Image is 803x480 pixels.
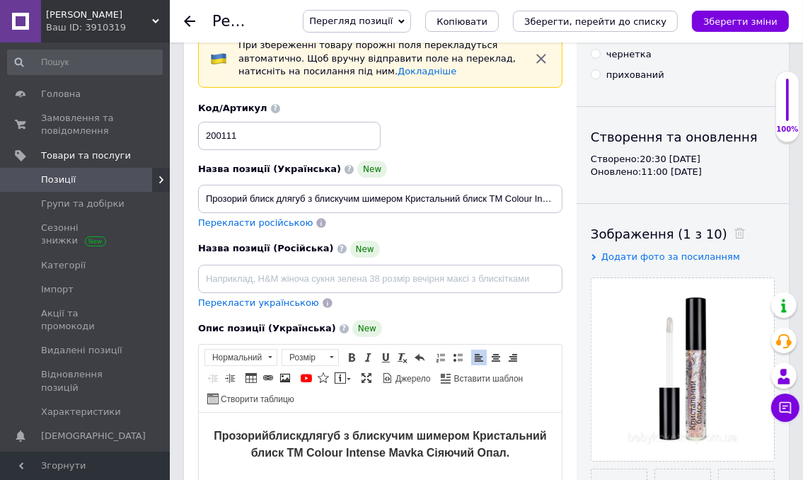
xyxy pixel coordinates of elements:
[277,370,293,386] a: Зображення
[344,350,359,365] a: Жирний (Ctrl+B)
[524,16,666,27] i: Зберегти, перейти до списку
[198,164,341,174] span: Назва позиції (Українська)
[198,265,562,293] input: Наприклад, H&M жіноча сукня зелена 38 розмір вечірня максі з блискітками
[41,307,131,333] span: Акції та промокоди
[41,173,76,186] span: Позиції
[606,69,664,81] div: прихований
[352,320,382,337] span: New
[591,128,775,146] div: Створення та оновлення
[488,350,504,365] a: По центру
[703,16,778,27] i: Зберегти зміни
[601,251,740,262] span: Додати фото за посиланням
[606,48,652,61] div: чернетка
[41,198,125,210] span: Групи та добірки
[14,79,307,90] span: Блеск для губ придаст коже нежность и сияние звездного неба.
[222,370,238,386] a: Збільшити відступ
[41,222,131,247] span: Сезонні знижки
[359,370,374,386] a: Максимізувати
[205,370,221,386] a: Зменшити відступ
[350,241,380,258] span: New
[395,350,410,365] a: Видалити форматування
[41,88,81,101] span: Головна
[41,149,131,162] span: Товари та послуги
[505,350,521,365] a: По правому краю
[357,161,387,178] span: New
[299,370,314,386] a: Додати відео з YouTube
[15,17,348,46] span: Прозорийблискдлягуб з блискучим шимером Кристальний блиск TM Colour Intense Mavka Сіяючий Опал.
[46,21,170,34] div: Ваш ID: 3910319
[775,71,799,142] div: 100% Якість заповнення
[41,406,121,418] span: Характеристики
[243,370,259,386] a: Таблиця
[398,66,456,76] a: Докладніше
[41,430,146,442] span: [DEMOGRAPHIC_DATA]
[776,125,799,135] div: 100%
[198,323,336,333] span: Опис позиції (Українська)
[437,16,487,27] span: Копіювати
[412,350,427,365] a: Повернути (Ctrl+Z)
[361,350,376,365] a: Курсив (Ctrl+I)
[46,8,152,21] span: Beby Koketka
[378,350,393,365] a: Підкреслений (Ctrl+U)
[184,16,195,27] div: Повернутися назад
[205,350,263,365] span: Нормальний
[471,350,487,365] a: По лівому краю
[260,370,276,386] a: Вставити/Редагувати посилання (Ctrl+L)
[198,185,562,213] input: Наприклад, H&M жіноча сукня зелена 38 розмір вечірня максі з блискітками
[450,350,466,365] a: Вставити/видалити маркований список
[205,391,296,406] a: Створити таблицю
[41,344,122,357] span: Видалені позиції
[591,225,775,243] div: Зображення (1 з 10)
[238,40,516,76] span: При збереженні товару порожні поля перекладуться автоматично. Щоб вручну відправити поле на перек...
[210,50,227,67] img: :flag-ua:
[41,283,74,296] span: Імпорт
[41,259,86,272] span: Категорії
[393,373,431,385] span: Джерело
[219,394,294,406] span: Створити таблицю
[591,166,775,178] div: Оновлено: 11:00 [DATE]
[41,112,131,137] span: Замовлення та повідомлення
[513,11,678,32] button: Зберегти, перейти до списку
[333,370,353,386] a: Вставити повідомлення
[439,370,526,386] a: Вставити шаблон
[198,217,313,228] span: Перекласти російською
[282,350,325,365] span: Розмір
[591,153,775,166] div: Створено: 20:30 [DATE]
[14,110,323,137] span: Самые мелкие частицы блеска ложатся на кожу, создавая объем и мерцающий эффект.
[316,370,331,386] a: Вставити іконку
[41,368,131,394] span: Відновлення позицій
[452,373,524,385] span: Вставити шаблон
[14,77,334,135] span: Блиск для губ надасть шкірі ніжність та сяйво зоряного неба. Блиск із шимером різного розміру під...
[204,349,277,366] a: Нормальний
[425,11,499,32] button: Копіювати
[198,243,334,253] span: Назва позиції (Російська)
[198,297,319,308] span: Перекласти українською
[198,103,267,113] span: Код/Артикул
[14,14,349,137] body: Редактор, 9822E229-5CAD-4814-B1E3-C85DF5A098C0
[771,394,799,422] button: Чат з покупцем
[282,349,339,366] a: Розмір
[7,50,163,75] input: Пошук
[14,14,349,164] body: Редактор, CA7A4569-22B3-45CC-ADF9-87848AD7EF58
[309,16,393,26] span: Перегляд позиції
[27,17,336,64] span: Прозрачный блеск для губ с блестящим шимером Кристальный блеск TM Colour Intense Mavka Сияющий Опал.
[433,350,449,365] a: Вставити/видалити нумерований список
[692,11,789,32] button: Зберегти зміни
[380,370,433,386] a: Джерело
